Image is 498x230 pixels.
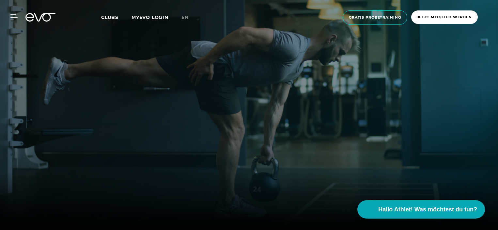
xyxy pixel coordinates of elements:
a: Jetzt Mitglied werden [409,10,480,25]
h1: EVO FAQ - DIE HÄUFIGSTEN FRAGEN [39,145,459,171]
div: Antworten auf die meistgestellten Fragen der EVO Community findest du hier [132,199,366,209]
span: Gratis Probetraining [349,15,401,20]
span: Clubs [101,14,118,20]
a: Clubs [101,14,132,20]
button: Hallo Athlet! Was möchtest du tun? [357,200,485,219]
span: Hallo Athlet! Was möchtest du tun? [378,205,477,214]
a: MYEVO LOGIN [132,14,168,20]
span: Jetzt Mitglied werden [417,14,472,20]
span: en [181,14,189,20]
a: Gratis Probetraining [341,10,409,25]
a: en [181,14,196,21]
